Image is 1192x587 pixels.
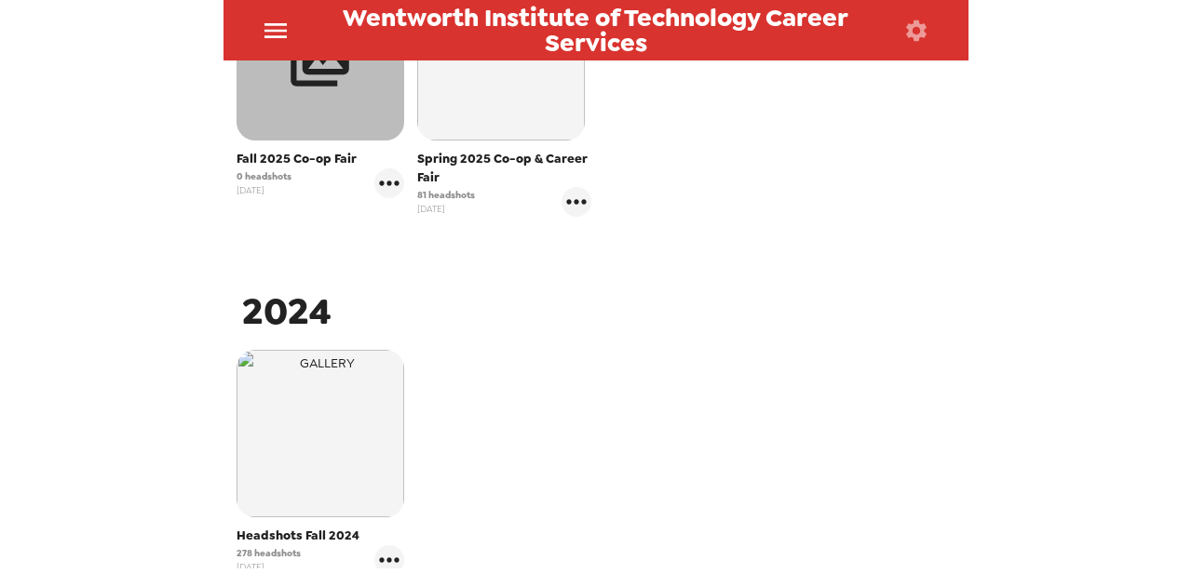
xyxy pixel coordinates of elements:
span: [DATE] [417,202,475,216]
button: gallery menu [374,545,404,575]
span: 81 headshots [417,188,475,202]
span: [DATE] [237,560,301,574]
span: 0 headshots [237,169,291,183]
span: 278 headshots [237,546,301,560]
span: 2024 [242,287,332,336]
span: [DATE] [237,183,291,197]
img: gallery [237,350,404,517]
span: Wentworth Institute of Technology Career Services [305,6,886,55]
button: gallery menu [562,187,591,217]
span: Headshots Fall 2024 [237,527,404,545]
button: gallery menu [374,168,404,198]
span: Fall 2025 Co-op Fair [237,150,404,168]
span: Spring 2025 Co-op & Career Fair [417,150,592,187]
